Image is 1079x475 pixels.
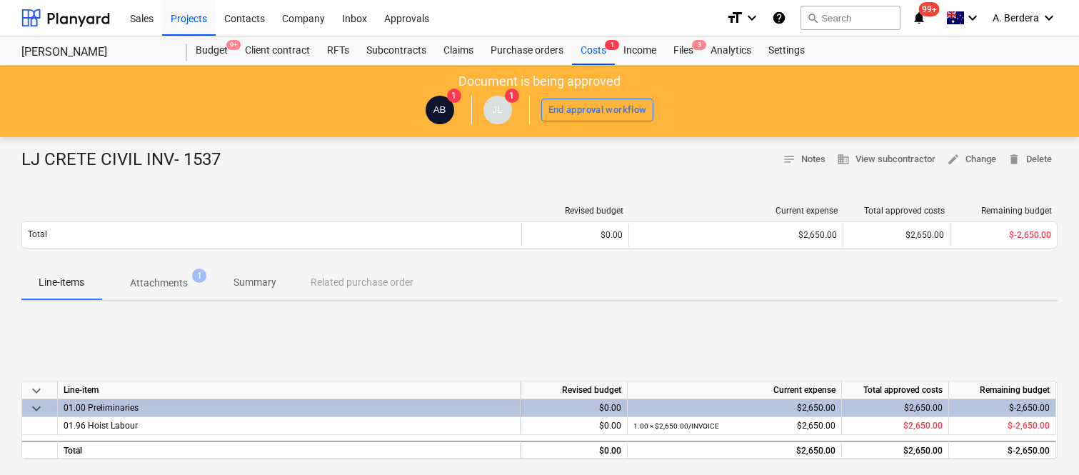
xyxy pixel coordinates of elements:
[541,99,654,121] button: End approval workflow
[505,89,519,103] span: 1
[433,104,446,115] span: AB
[521,224,628,246] div: $0.00
[483,96,512,124] div: Joseph Licastro
[64,399,514,416] div: 01.00 Preliminaries
[947,153,960,166] span: edit
[1008,406,1079,475] iframe: Chat Widget
[521,417,628,435] div: $0.00
[949,381,1056,399] div: Remaining budget
[21,149,232,171] div: LJ CRETE CIVIL INV- 1537
[760,36,813,65] a: Settings
[949,441,1056,459] div: $-2,650.00
[1009,230,1051,240] span: $-2,650.00
[236,36,318,65] a: Client contract
[1002,149,1058,171] button: Delete
[572,36,615,65] div: Costs
[941,149,1002,171] button: Change
[633,399,835,417] div: $2,650.00
[635,206,838,216] div: Current expense
[628,381,842,399] div: Current expense
[447,89,461,103] span: 1
[777,149,831,171] button: Notes
[21,45,170,60] div: [PERSON_NAME]
[521,399,628,417] div: $0.00
[1008,151,1052,168] span: Delete
[548,102,647,119] div: End approval workflow
[956,206,1052,216] div: Remaining budget
[633,422,719,430] small: 1.00 × $2,650.00 / INVOICE
[187,36,236,65] a: Budget9+
[837,153,850,166] span: business
[318,36,358,65] a: RFTs
[192,269,206,283] span: 1
[58,381,521,399] div: Line-item
[521,441,628,459] div: $0.00
[692,40,706,50] span: 3
[837,151,935,168] span: View subcontractor
[903,421,943,431] span: $2,650.00
[665,36,702,65] a: Files3
[64,421,138,431] span: 01.96 Hoist Labour
[635,230,837,240] div: $2,650.00
[843,224,950,246] div: $2,650.00
[633,417,835,435] div: $2,650.00
[28,229,47,241] p: Total
[665,36,702,65] div: Files
[947,151,996,168] span: Change
[528,206,623,216] div: Revised budget
[605,40,619,50] span: 1
[842,381,949,399] div: Total approved costs
[458,73,621,90] p: Document is being approved
[702,36,760,65] a: Analytics
[572,36,615,65] a: Costs1
[493,104,503,115] span: JL
[842,399,949,417] div: $2,650.00
[187,36,236,65] div: Budget
[482,36,572,65] a: Purchase orders
[39,275,84,290] p: Line-items
[435,36,482,65] a: Claims
[358,36,435,65] a: Subcontracts
[521,381,628,399] div: Revised budget
[783,153,796,166] span: notes
[849,206,945,216] div: Total approved costs
[234,275,276,290] p: Summary
[615,36,665,65] a: Income
[130,276,188,291] p: Attachments
[633,442,835,460] div: $2,650.00
[28,400,45,417] span: keyboard_arrow_down
[58,441,521,459] div: Total
[783,151,825,168] span: Notes
[842,441,949,459] div: $2,650.00
[949,399,1056,417] div: $-2,650.00
[226,40,241,50] span: 9+
[831,149,941,171] button: View subcontractor
[1008,153,1020,166] span: delete
[426,96,454,124] div: Alberto Berdera
[28,382,45,399] span: keyboard_arrow_down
